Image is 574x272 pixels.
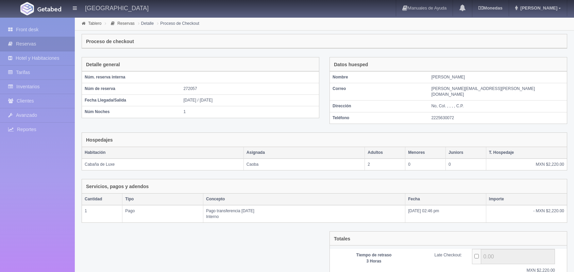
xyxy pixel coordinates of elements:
[20,2,34,15] img: Getabed
[85,3,149,12] h4: [GEOGRAPHIC_DATA]
[428,83,567,101] td: [PERSON_NAME][EMAIL_ADDRESS][PERSON_NAME][DOMAIN_NAME]
[82,147,243,159] th: Habitación
[181,83,319,95] td: 272057
[486,194,567,205] th: Importe
[136,20,155,26] li: Detalle
[82,95,181,106] th: Fecha Llegada/Salida
[82,159,243,170] td: Cabaña de Luxe
[86,184,149,189] h4: Servicios, pagos y adendos
[474,254,479,258] input: ...
[86,62,120,67] h4: Detalle general
[86,39,134,44] h4: Proceso de checkout
[334,62,368,67] h4: Datos huesped
[330,112,428,124] th: Teléfono
[330,83,428,101] th: Correo
[243,147,365,159] th: Asignada
[181,95,319,106] td: [DATE] / [DATE]
[37,6,61,12] img: Getabed
[330,101,428,112] th: Dirección
[203,194,405,205] th: Concepto
[82,194,122,205] th: Cantidad
[82,72,181,83] th: Núm. reserva interna
[405,147,446,159] th: Menores
[181,106,319,118] td: 1
[334,236,350,241] h4: Totales
[330,72,428,83] th: Nombre
[356,253,392,263] b: Tiempo de retraso 3 Horas
[122,194,203,205] th: Tipo
[405,159,446,170] td: 0
[519,5,557,11] span: [PERSON_NAME]
[203,205,405,222] td: Pago transferencia [DATE] Interno
[411,252,467,258] div: Late Checkout:
[445,159,486,170] td: 0
[428,112,567,124] td: 2225630072
[445,147,486,159] th: Juniors
[86,138,113,143] h4: Hospedajes
[365,159,405,170] td: 2
[117,21,135,26] a: Reservas
[82,205,122,222] td: 1
[405,194,486,205] th: Fecha
[428,72,567,83] td: [PERSON_NAME]
[486,205,567,222] td: - MXN $2,220.00
[486,159,567,170] td: MXN $2,220.00
[243,159,365,170] td: Caoba
[155,20,201,26] li: Proceso de Checkout
[82,106,181,118] th: Núm Noches
[481,249,555,264] input: ...
[82,83,181,95] th: Núm de reserva
[486,147,567,159] th: T. Hospedaje
[428,101,567,112] td: No, Col. , , , , C.P.
[405,205,486,222] td: [DATE] 02:46 pm
[122,205,203,222] td: Pago
[478,5,502,11] b: Monedas
[365,147,405,159] th: Adultos
[88,21,101,26] a: Tablero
